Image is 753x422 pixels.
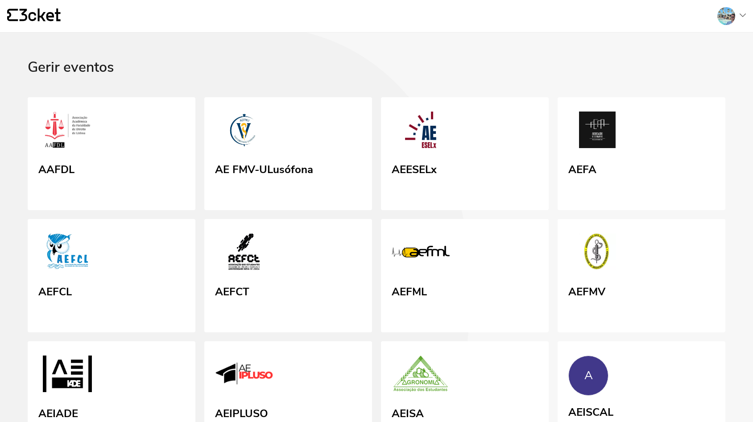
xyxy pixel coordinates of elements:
div: AEISCAL [568,403,613,419]
img: AEESELx [392,112,450,152]
div: AEIPLUSO [215,404,268,420]
div: AEFML [392,282,427,298]
img: AEISA [392,356,450,396]
div: AEFMV [568,282,605,298]
a: AEFA AEFA [558,97,725,211]
div: Gerir eventos [28,59,725,97]
div: AE FMV-ULusófona [215,160,313,176]
div: AEIADE [38,404,78,420]
img: AAFDL [38,112,96,152]
div: AEFA [568,160,596,176]
img: AEFCL [38,233,96,273]
div: A [584,369,593,382]
div: AAFDL [38,160,74,176]
a: AE FMV-ULusófona AE FMV-ULusófona [204,97,372,211]
img: AE FMV-ULusófona [215,112,273,152]
g: {' '} [7,9,18,21]
img: AEIPLUSO [215,356,273,396]
img: AEIADE [38,356,96,396]
div: AEFCT [215,282,249,298]
a: AEFCT AEFCT [204,219,372,332]
img: AEFMV [568,233,626,273]
a: AEFMV AEFMV [558,219,725,332]
a: AEFCL AEFCL [28,219,195,332]
a: {' '} [7,8,61,24]
img: AEFCT [215,233,273,273]
img: AEFA [568,112,626,152]
div: AEISA [392,404,424,420]
a: AEESELx AEESELx [381,97,549,211]
div: AEESELx [392,160,437,176]
div: AEFCL [38,282,72,298]
a: AEFML AEFML [381,219,549,332]
a: AAFDL AAFDL [28,97,195,211]
img: AEFML [392,233,450,273]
